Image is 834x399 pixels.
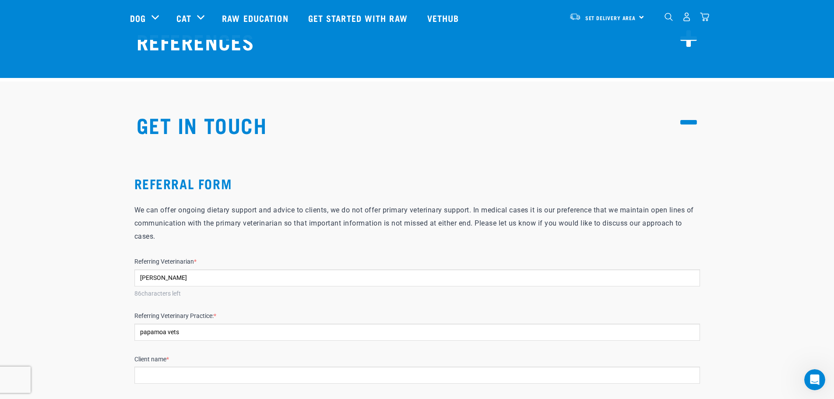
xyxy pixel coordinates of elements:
img: van-moving.png [569,13,581,21]
label: Client name [134,356,700,364]
div: characters left [134,290,700,298]
label: Referring Veterinarian [134,258,700,266]
h3: REFERRAL FORM [134,176,700,191]
input: Dr [134,269,700,286]
h2: Get in touch [130,106,704,141]
a: Get started with Raw [299,0,419,35]
span: 86 [134,290,141,297]
a: Dog [130,11,146,25]
iframe: Intercom live chat [804,369,825,390]
img: user.png [682,12,691,21]
label: Referring Veterinary Practice: [134,312,700,320]
img: home-icon-1@2x.png [665,13,673,21]
span: Set Delivery Area [585,16,636,19]
img: home-icon@2x.png [700,12,709,21]
p: We can offer ongoing dietary support and advice to clients, we do not offer primary veterinary su... [134,204,700,243]
a: Raw Education [213,0,299,35]
a: Cat [176,11,191,25]
a: Vethub [419,0,470,35]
